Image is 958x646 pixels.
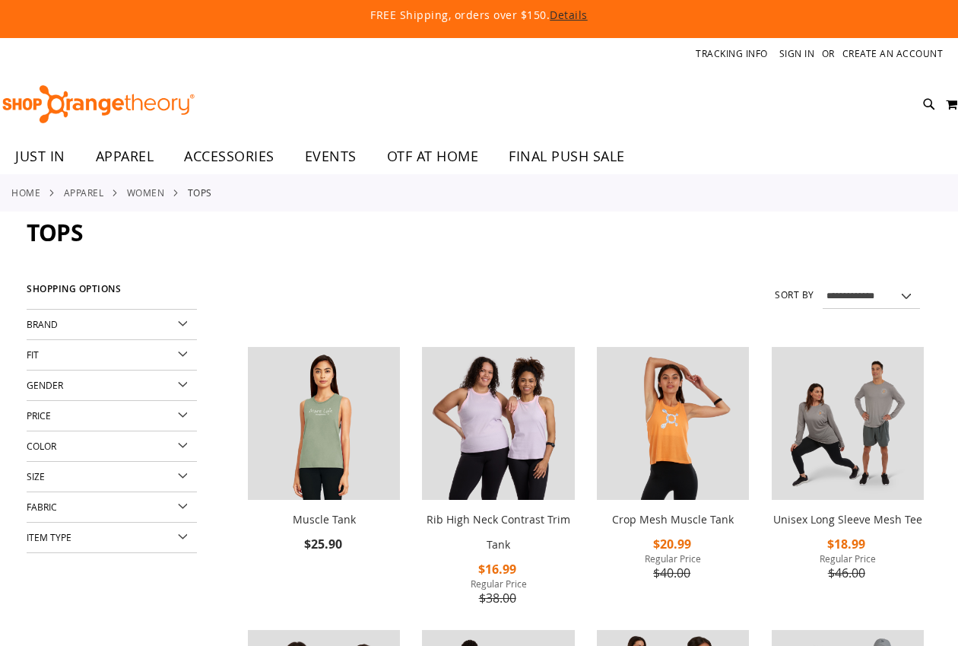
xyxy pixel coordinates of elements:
a: Crop Mesh Muscle Tank [612,512,734,527]
a: APPAREL [81,139,170,173]
span: OTF AT HOME [387,139,479,173]
span: EVENTS [305,139,357,173]
a: Muscle Tank [248,347,400,502]
span: Brand [27,318,58,330]
span: $25.90 [304,536,344,552]
span: Fabric [27,501,57,513]
div: Fit [27,340,197,371]
span: $38.00 [479,590,519,606]
a: Home [11,186,40,199]
a: FINAL PUSH SALE [493,139,640,174]
span: $16.99 [478,561,519,578]
span: Gender [27,379,63,391]
label: Sort By [775,288,814,301]
span: $20.99 [653,536,693,552]
img: Rib Tank w/ Contrast Binding primary image [422,347,574,499]
div: Fabric [27,492,197,523]
span: Fit [27,348,39,361]
span: $46.00 [828,565,868,581]
a: Crop Mesh Muscle Tank primary image [597,347,749,502]
div: Brand [27,310,197,340]
img: Muscle Tank [248,347,400,499]
span: $18.99 [827,536,868,552]
div: Size [27,462,197,492]
div: Price [27,401,197,431]
span: APPAREL [96,139,154,173]
div: Item Type [27,523,197,553]
a: Create an Account [842,47,944,60]
span: Color [27,440,56,452]
span: Regular Price [772,552,924,565]
div: product [240,339,408,593]
a: Tracking Info [696,47,768,60]
a: OTF AT HOME [372,139,494,174]
a: Unisex Long Sleeve Mesh Tee primary image [772,347,924,502]
img: Unisex Long Sleeve Mesh Tee primary image [772,347,924,499]
a: EVENTS [290,139,372,174]
a: APPAREL [64,186,104,199]
a: Rib Tank w/ Contrast Binding primary image [422,347,574,502]
div: Color [27,431,197,462]
span: FINAL PUSH SALE [509,139,625,173]
div: product [764,339,931,622]
span: Regular Price [597,552,749,565]
span: $40.00 [653,565,693,581]
span: Regular Price [422,578,574,590]
span: Price [27,409,51,422]
a: Rib High Neck Contrast Trim Tank [427,512,570,552]
a: WOMEN [127,186,165,199]
span: Item Type [27,531,71,543]
a: Details [550,8,588,22]
a: Sign In [779,47,815,60]
img: Crop Mesh Muscle Tank primary image [597,347,749,499]
strong: Shopping Options [27,277,197,310]
a: Muscle Tank [293,512,356,527]
span: ACCESSORIES [184,139,274,173]
div: Gender [27,371,197,401]
a: ACCESSORIES [169,139,290,174]
div: product [589,339,757,622]
p: FREE Shipping, orders over $150. [55,8,903,23]
span: Tops [27,217,83,248]
strong: Tops [188,186,212,199]
span: Size [27,470,45,482]
span: JUST IN [15,139,65,173]
a: Unisex Long Sleeve Mesh Tee [773,512,922,527]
